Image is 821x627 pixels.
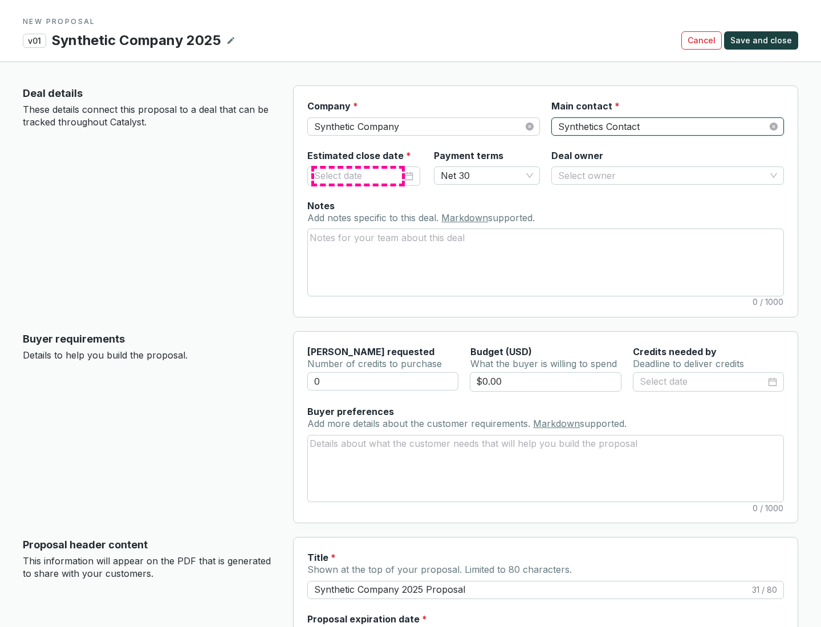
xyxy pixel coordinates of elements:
span: 31 / 80 [752,584,777,596]
p: Synthetic Company 2025 [51,31,222,50]
span: supported. [488,212,535,223]
p: NEW PROPOSAL [23,17,798,26]
label: Buyer preferences [307,405,394,418]
label: Main contact [551,100,620,112]
button: Save and close [724,31,798,50]
span: Cancel [688,35,716,46]
p: v01 [23,34,46,48]
span: Budget (USD) [470,346,532,357]
p: Deal details [23,85,275,101]
span: close-circle [526,123,534,131]
input: Select date [314,169,402,184]
span: Add more details about the customer requirements. [307,418,533,429]
p: Proposal header content [23,537,275,553]
p: These details connect this proposal to a deal that can be tracked throughout Catalyst. [23,104,275,128]
span: Save and close [730,35,792,46]
span: Synthetic Company [314,118,533,135]
label: Payment terms [434,149,503,162]
span: What the buyer is willing to spend [470,358,617,369]
p: Details to help you build the proposal. [23,349,275,362]
span: close-circle [770,123,778,131]
span: supported. [580,418,627,429]
label: Estimated close date [307,149,411,162]
span: Add notes specific to this deal. [307,212,441,223]
span: Shown at the top of your proposal. Limited to 80 characters. [307,564,572,575]
label: Title [307,551,336,564]
label: Notes [307,199,335,212]
button: Cancel [681,31,722,50]
label: [PERSON_NAME] requested [307,345,434,358]
label: Credits needed by [633,345,717,358]
span: Deadline to deliver credits [633,358,744,369]
span: Number of credits to purchase [307,358,442,369]
a: Markdown [533,418,580,429]
span: Net 30 [441,167,533,184]
label: Proposal expiration date [307,613,427,625]
a: Markdown [441,212,488,223]
input: Select date [640,374,766,389]
label: Company [307,100,358,112]
span: Synthetics Contact [558,118,777,135]
p: This information will appear on the PDF that is generated to share with your customers. [23,555,275,580]
label: Deal owner [551,149,603,162]
p: Buyer requirements [23,331,275,347]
